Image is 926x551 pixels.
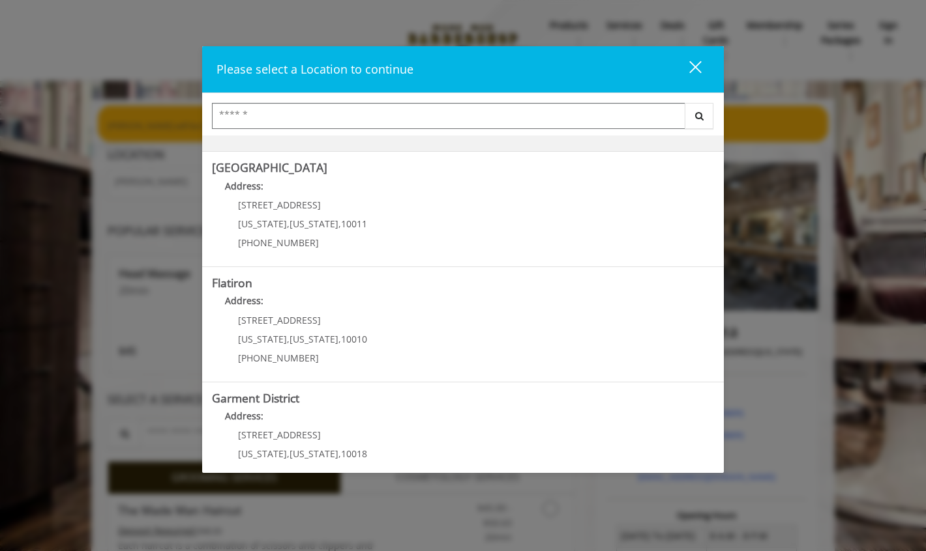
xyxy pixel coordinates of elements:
button: close dialog [665,56,709,83]
span: [PHONE_NUMBER] [238,352,319,364]
div: close dialog [674,60,700,79]
b: Address: [225,410,263,422]
span: , [338,447,341,460]
span: , [287,218,290,230]
span: [US_STATE] [238,333,287,345]
span: [STREET_ADDRESS] [238,429,321,441]
b: Flatiron [212,275,252,290]
span: , [287,333,290,345]
span: 10011 [341,218,367,230]
input: Search Center [212,103,685,129]
span: [US_STATE] [238,447,287,460]
span: , [287,447,290,460]
b: Garment District [212,390,299,406]
span: [US_STATE] [290,333,338,345]
i: Search button [692,111,707,120]
span: [STREET_ADDRESS] [238,199,321,211]
span: [PHONE_NUMBER] [238,236,319,249]
b: Address: [225,180,263,192]
span: , [338,333,341,345]
span: [US_STATE] [238,218,287,230]
span: 10018 [341,447,367,460]
span: 10010 [341,333,367,345]
span: Please select a Location to continue [217,61,413,77]
b: [GEOGRAPHIC_DATA] [212,160,327,175]
span: , [338,218,341,230]
span: [STREET_ADDRESS] [238,314,321,326]
span: [US_STATE] [290,447,338,460]
div: Center Select [212,103,714,135]
span: [US_STATE] [290,218,338,230]
b: Address: [225,294,263,307]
